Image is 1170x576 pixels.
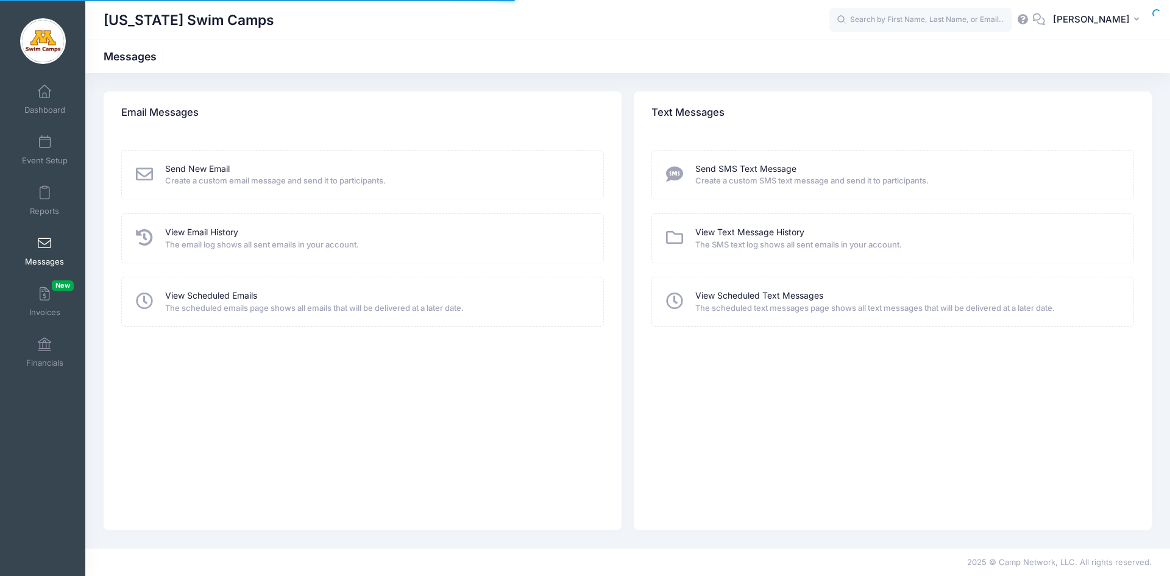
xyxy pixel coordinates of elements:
[695,163,796,176] a: Send SMS Text Message
[16,129,74,171] a: Event Setup
[104,6,274,34] h1: [US_STATE] Swim Camps
[695,239,1118,251] span: The SMS text log shows all sent emails in your account.
[165,302,587,315] span: The scheduled emails page shows all emails that will be delivered at a later date.
[104,50,167,63] h1: Messages
[165,163,230,176] a: Send New Email
[165,239,587,251] span: The email log shows all sent emails in your account.
[20,18,66,64] img: Minnesota Swim Camps
[24,105,65,115] span: Dashboard
[16,331,74,374] a: Financials
[16,78,74,121] a: Dashboard
[165,290,257,302] a: View Scheduled Emails
[695,175,1118,187] span: Create a custom SMS text message and send it to participants.
[26,358,63,368] span: Financials
[829,8,1012,32] input: Search by First Name, Last Name, or Email...
[22,155,68,166] span: Event Setup
[16,179,74,222] a: Reports
[29,307,60,318] span: Invoices
[16,280,74,323] a: InvoicesNew
[967,557,1152,567] span: 2025 © Camp Network, LLC. All rights reserved.
[651,96,725,130] h4: Text Messages
[1045,6,1152,34] button: [PERSON_NAME]
[1053,13,1130,26] span: [PERSON_NAME]
[165,226,238,239] a: View Email History
[121,96,199,130] h4: Email Messages
[165,175,587,187] span: Create a custom email message and send it to participants.
[695,226,804,239] a: View Text Message History
[25,257,64,267] span: Messages
[695,290,823,302] a: View Scheduled Text Messages
[30,206,59,216] span: Reports
[695,302,1118,315] span: The scheduled text messages page shows all text messages that will be delivered at a later date.
[16,230,74,272] a: Messages
[52,280,74,291] span: New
